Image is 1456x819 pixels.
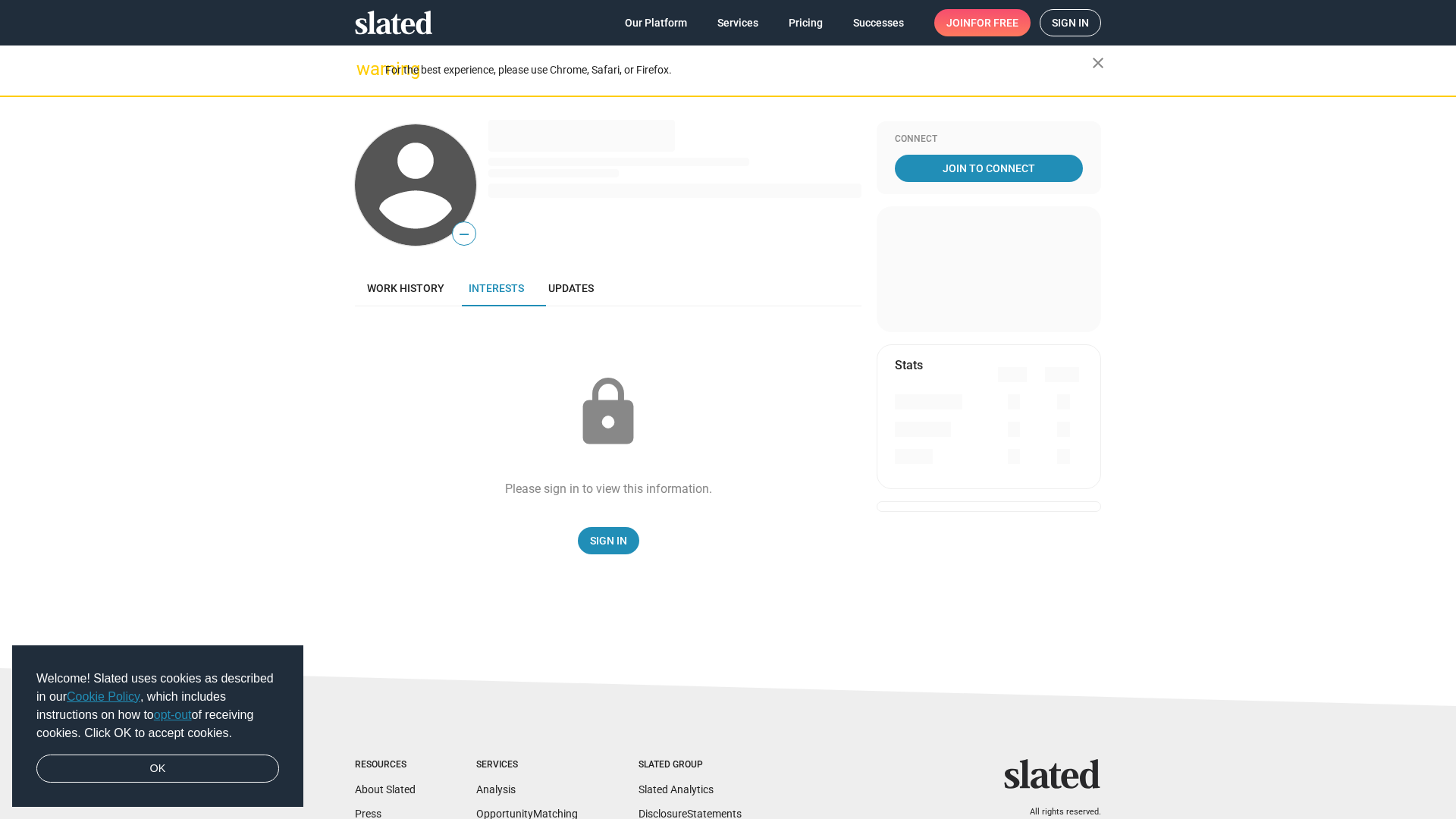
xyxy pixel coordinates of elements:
mat-icon: lock [570,375,646,450]
a: Services [705,9,770,36]
span: Work history [367,282,444,294]
a: Interests [457,270,536,306]
div: Please sign in to view this information. [505,481,712,497]
a: Pricing [777,9,835,36]
a: Joinfor free [934,9,1031,36]
a: Join To Connect [895,155,1083,182]
a: Slated Analytics [639,783,714,795]
div: Services [476,759,578,771]
a: Work history [355,270,457,306]
a: Analysis [476,783,516,795]
div: cookieconsent [12,645,303,808]
a: Successes [841,9,916,36]
div: Slated Group [639,759,742,771]
div: Connect [895,133,1083,146]
span: Successes [853,9,904,36]
span: for free [971,9,1018,36]
mat-card-title: Stats [895,357,923,373]
a: Sign in [1040,9,1101,36]
a: dismiss cookie message [36,755,279,783]
span: Interests [469,282,524,294]
span: Join [946,9,1018,36]
span: Our Platform [625,9,687,36]
span: — [453,224,475,244]
a: About Slated [355,783,416,795]
span: Services [717,9,758,36]
a: Updates [536,270,606,306]
span: Join To Connect [898,155,1080,182]
mat-icon: warning [356,60,375,78]
span: Welcome! Slated uses cookies as described in our , which includes instructions on how to of recei... [36,670,279,742]
a: Cookie Policy [67,690,140,703]
span: Sign in [1052,10,1089,36]
div: Resources [355,759,416,771]
span: Updates [548,282,594,294]
a: opt-out [154,708,192,721]
a: Sign In [578,527,639,554]
span: Pricing [789,9,823,36]
a: Our Platform [613,9,699,36]
div: For the best experience, please use Chrome, Safari, or Firefox. [385,60,1092,80]
mat-icon: close [1089,54,1107,72]
span: Sign In [590,527,627,554]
